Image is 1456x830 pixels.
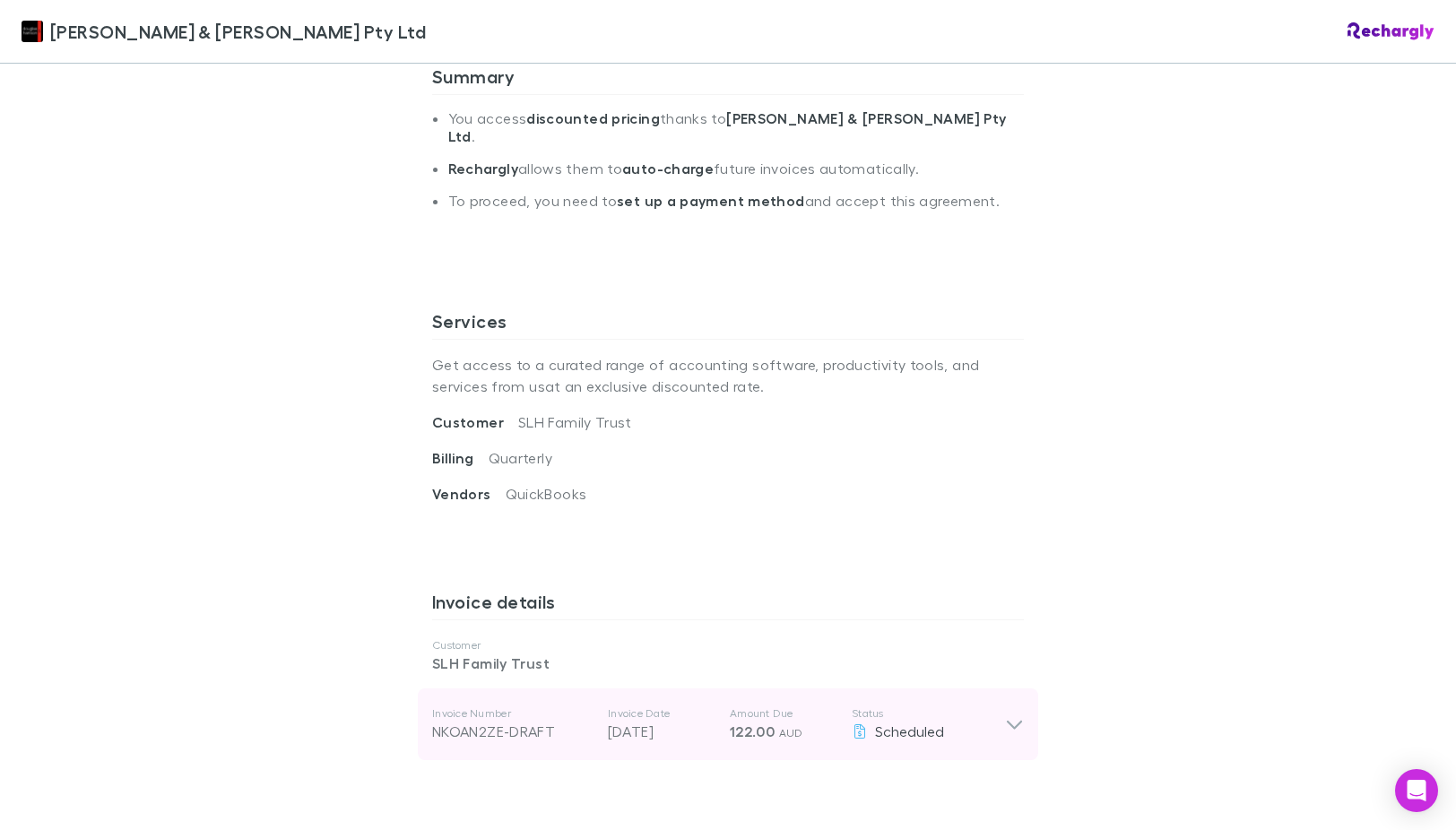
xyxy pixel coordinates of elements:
[448,160,518,177] strong: Rechargly
[448,109,1007,145] strong: [PERSON_NAME] & [PERSON_NAME] Pty Ltd
[432,485,506,503] span: Vendors
[506,485,587,502] span: QuickBooks
[432,638,1024,653] p: Customer
[608,706,715,721] p: Invoice Date
[432,449,489,467] span: Billing
[1395,769,1438,812] div: Open Intercom Messenger
[608,721,715,742] p: [DATE]
[875,722,944,739] span: Scheduled
[432,65,1024,94] h3: Summary
[432,310,1024,339] h3: Services
[730,706,837,721] p: Amount Due
[448,109,1024,160] li: You access thanks to .
[432,591,1024,619] h3: Invoice details
[617,192,804,210] strong: set up a payment method
[418,688,1038,760] div: Invoice NumberNKOAN2ZE-DRAFTInvoice Date[DATE]Amount Due122.00 AUDStatusScheduled
[22,21,43,42] img: Douglas & Harrison Pty Ltd's Logo
[489,449,552,466] span: Quarterly
[730,722,775,740] span: 122.00
[432,653,1024,674] p: SLH Family Trust
[1348,22,1434,40] img: Rechargly Logo
[518,413,632,430] span: SLH Family Trust
[622,160,714,177] strong: auto-charge
[779,726,803,739] span: AUD
[852,706,1005,721] p: Status
[432,413,518,431] span: Customer
[50,18,426,45] span: [PERSON_NAME] & [PERSON_NAME] Pty Ltd
[432,706,594,721] p: Invoice Number
[432,721,594,742] div: NKOAN2ZE-DRAFT
[432,340,1024,411] p: Get access to a curated range of accounting software, productivity tools, and services from us at...
[448,192,1024,224] li: To proceed, you need to and accept this agreement.
[526,109,660,127] strong: discounted pricing
[448,160,1024,192] li: allows them to future invoices automatically.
